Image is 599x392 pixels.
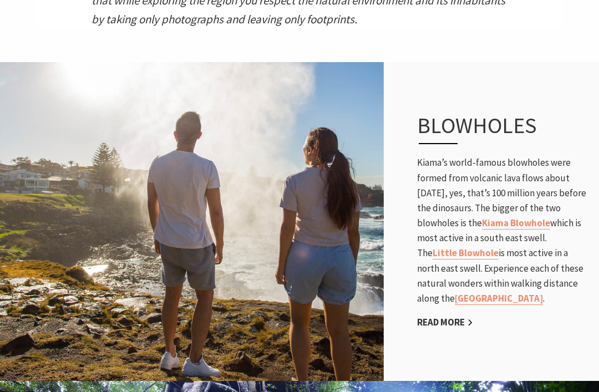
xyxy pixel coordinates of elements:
[433,247,499,259] a: Little Blowhole
[482,217,550,230] a: Kiama Blowhole
[417,155,588,306] p: Kiama’s world-famous blowholes were formed from volcanic lava flows about [DATE], yes, that’s 100...
[417,316,473,329] a: Read More
[455,292,543,305] a: [GEOGRAPHIC_DATA]
[417,113,571,145] h3: Blowholes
